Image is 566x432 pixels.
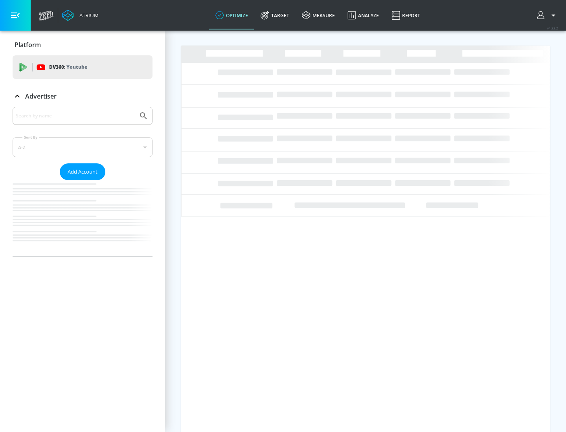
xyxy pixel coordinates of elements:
[60,163,105,180] button: Add Account
[547,26,558,30] span: v 4.22.2
[76,12,99,19] div: Atrium
[13,55,153,79] div: DV360: Youtube
[15,40,41,49] p: Platform
[341,1,385,29] a: Analyze
[22,135,39,140] label: Sort By
[62,9,99,21] a: Atrium
[13,34,153,56] div: Platform
[49,63,87,71] p: DV360:
[385,1,426,29] a: Report
[209,1,254,29] a: optimize
[13,107,153,256] div: Advertiser
[68,167,97,176] span: Add Account
[296,1,341,29] a: measure
[13,137,153,157] div: A-Z
[13,85,153,107] div: Advertiser
[16,111,135,121] input: Search by name
[13,180,153,256] nav: list of Advertiser
[25,92,57,101] p: Advertiser
[66,63,87,71] p: Youtube
[254,1,296,29] a: Target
